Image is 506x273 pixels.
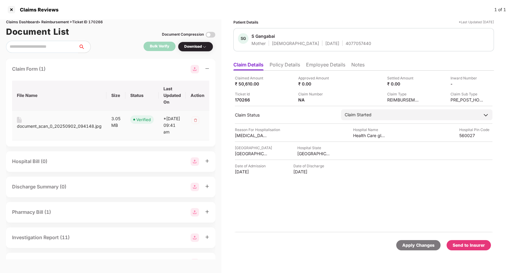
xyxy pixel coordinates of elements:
div: Send to Insurer [453,242,485,249]
div: [DEMOGRAPHIC_DATA] [272,40,319,46]
img: svg+xml;base64,PHN2ZyBpZD0iR3JvdXBfMjg4MTMiIGRhdGEtbmFtZT0iR3JvdXAgMjg4MTMiIHhtbG5zPSJodHRwOi8vd3... [191,65,199,73]
div: document_scan_0_20250902_094148.jpg [17,123,102,130]
th: Size [106,81,125,111]
img: svg+xml;base64,PHN2ZyBpZD0iR3JvdXBfMjg4MTMiIGRhdGEtbmFtZT0iR3JvdXAgMjg4MTMiIHhtbG5zPSJodHRwOi8vd3... [191,208,199,217]
div: S Gangabai [251,33,275,39]
div: ₹ 50,610.00 [235,81,268,87]
div: Approved Amount [298,75,331,81]
img: downArrowIcon [483,112,489,118]
div: Document Compression [162,32,204,37]
div: ₹ 0.00 [298,81,331,87]
div: Health Care global HCG [353,133,386,138]
div: 170266 [235,97,268,103]
div: Reason For Hospitalisation [235,127,280,133]
div: - [451,81,484,87]
div: Apply Changes [402,242,435,249]
img: svg+xml;base64,PHN2ZyBpZD0iR3JvdXBfMjg4MTMiIGRhdGEtbmFtZT0iR3JvdXAgMjg4MTMiIHhtbG5zPSJodHRwOi8vd3... [191,183,199,191]
div: [DATE] [293,169,327,175]
th: Last Updated On [159,81,186,111]
span: plus [205,235,209,239]
div: [DATE] [235,169,268,175]
span: plus [205,210,209,214]
div: Claim Sub Type [451,91,484,97]
img: svg+xml;base64,PHN2ZyB4bWxucz0iaHR0cDovL3d3dy53My5vcmcvMjAwMC9zdmciIHdpZHRoPSIxNiIgaGVpZ2h0PSIyMC... [17,117,22,123]
span: search [78,44,90,49]
div: Inward Number [451,75,484,81]
div: Claim Number [298,91,331,97]
div: Ticket Id [235,91,268,97]
div: [GEOGRAPHIC_DATA] [297,151,330,156]
div: ₹ 0.00 [387,81,420,87]
div: Patient Details [233,19,258,25]
th: Action [186,81,209,111]
img: svg+xml;base64,PHN2ZyBpZD0iRHJvcGRvd24tMzJ4MzIiIHhtbG5zPSJodHRwOi8vd3d3LnczLm9yZy8yMDAwL3N2ZyIgd2... [202,44,207,49]
li: Employee Details [306,62,345,70]
img: svg+xml;base64,PHN2ZyBpZD0iR3JvdXBfMjg4MTMiIGRhdGEtbmFtZT0iR3JvdXAgMjg4MTMiIHhtbG5zPSJodHRwOi8vd3... [191,233,199,242]
th: Status [125,81,159,111]
img: svg+xml;base64,PHN2ZyBpZD0iR3JvdXBfMjg4MTMiIGRhdGEtbmFtZT0iR3JvdXAgMjg4MTMiIHhtbG5zPSJodHRwOi8vd3... [191,157,199,166]
div: [GEOGRAPHIC_DATA] [235,151,268,156]
div: Date of Discharge [293,163,327,169]
div: Hospital Bill (0) [12,158,47,165]
img: svg+xml;base64,PHN2ZyB4bWxucz0iaHR0cDovL3d3dy53My5vcmcvMjAwMC9zdmciIHdpZHRoPSIzMiIgaGVpZ2h0PSIzMi... [191,115,200,125]
div: Hospital Name [353,127,386,133]
span: plus [205,184,209,188]
div: 560027 [459,133,492,138]
div: Pharmacy Bill (1) [12,208,51,216]
div: Claim Started [345,111,372,118]
div: Mother [251,40,266,46]
div: Verified [136,117,151,123]
div: Download [184,44,207,50]
h1: Document List [6,25,69,38]
div: *[DATE] 09:41 am [163,115,181,135]
div: Claims Dashboard > Reimbursement > Ticket ID 170266 [6,19,215,25]
div: 1 of 1 [494,6,506,13]
div: [DATE] [325,40,339,46]
div: Hospital Pin Code [459,127,492,133]
div: Date of Admission [235,163,268,169]
div: Claimed Amount [235,75,268,81]
div: Settled Amount [387,75,420,81]
div: [GEOGRAPHIC_DATA] [235,145,272,151]
div: Discharge Summary (0) [12,183,66,191]
div: 4077057440 [346,40,371,46]
div: SG [238,33,248,44]
th: File Name [12,81,106,111]
div: Claim Form (1) [12,65,46,73]
img: svg+xml;base64,PHN2ZyBpZD0iVG9nZ2xlLTMyeDMyIiB4bWxucz0iaHR0cDovL3d3dy53My5vcmcvMjAwMC9zdmciIHdpZH... [206,30,215,40]
div: Claim Type [387,91,420,97]
div: REIMBURSEMENT [387,97,420,103]
div: *Last Updated [DATE] [459,19,494,25]
div: Hospital State [297,145,330,151]
li: Claim Details [233,62,264,70]
div: PRE_POST_HOSPITALIZATION_REIMBURSEMENT [451,97,484,103]
div: Claims Reviews [16,7,59,13]
div: Claim Status [235,112,335,118]
span: minus [205,66,209,71]
li: Notes [351,62,365,70]
div: 3.05 MB [111,115,121,129]
img: svg+xml;base64,PHN2ZyBpZD0iR3JvdXBfMjg4MTMiIGRhdGEtbmFtZT0iR3JvdXAgMjg4MTMiIHhtbG5zPSJodHRwOi8vd3... [191,259,199,267]
div: [MEDICAL_DATA] [235,133,268,138]
div: Investigation Report (11) [12,234,70,241]
span: plus [205,159,209,163]
button: search [78,41,91,53]
div: Bulk Verify [150,43,169,49]
div: NA [298,97,331,103]
li: Policy Details [270,62,300,70]
div: Cancelled Cheque (1) [12,259,62,267]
